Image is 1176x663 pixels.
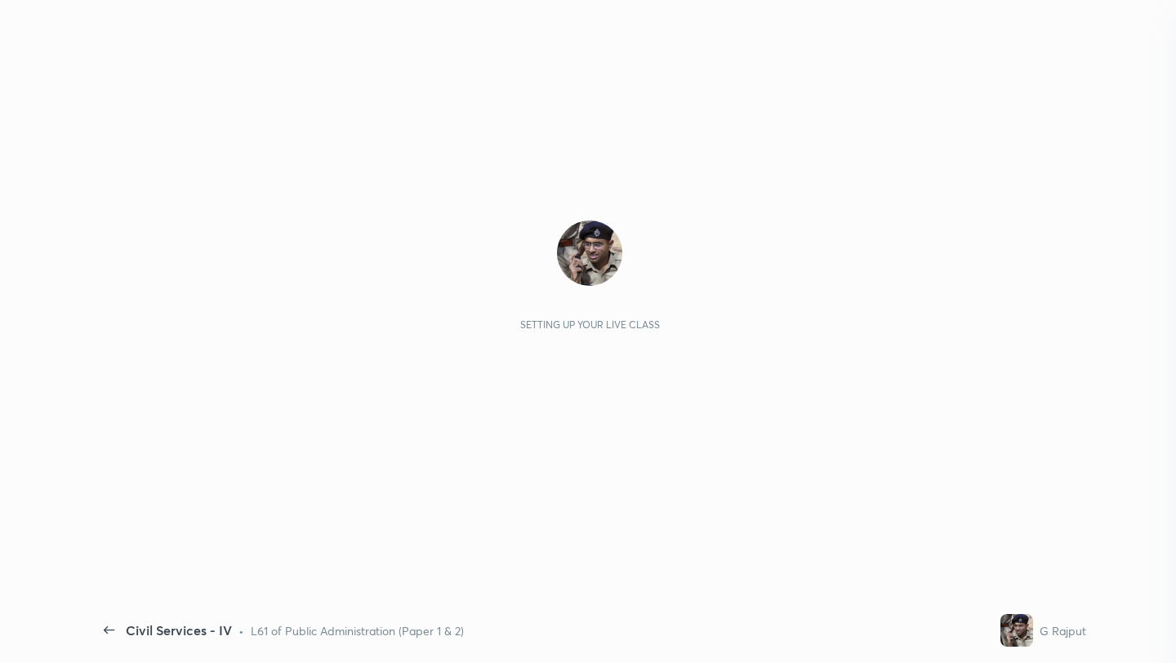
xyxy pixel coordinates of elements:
[1040,622,1086,639] div: G Rajput
[126,621,232,640] div: Civil Services - IV
[520,318,660,331] div: Setting up your live class
[238,622,244,639] div: •
[251,622,464,639] div: L61 of Public Administration (Paper 1 & 2)
[557,220,622,286] img: 4d6be83f570242e9b3f3d3ea02a997cb.jpg
[1000,614,1033,647] img: 4d6be83f570242e9b3f3d3ea02a997cb.jpg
